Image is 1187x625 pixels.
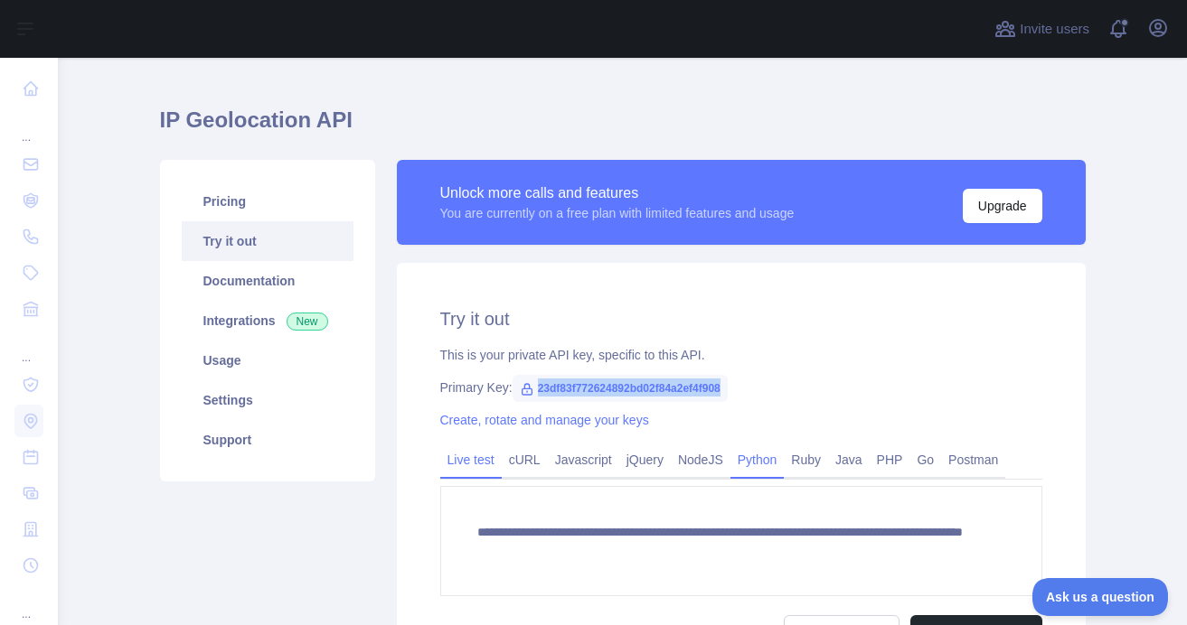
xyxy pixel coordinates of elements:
a: Usage [182,340,353,380]
span: New [287,312,328,331]
a: NodeJS [671,445,730,474]
h1: IP Geolocation API [160,106,1086,149]
a: Ruby [784,445,828,474]
div: This is your private API key, specific to this API. [440,346,1042,364]
a: Documentation [182,261,353,301]
a: Postman [941,445,1005,474]
iframe: Toggle Customer Support [1032,578,1169,616]
a: Settings [182,380,353,420]
button: Upgrade [963,189,1042,223]
div: ... [14,108,43,145]
a: Support [182,420,353,460]
div: Unlock more calls and features [440,182,795,204]
a: Java [828,445,870,474]
a: Try it out [182,221,353,261]
div: You are currently on a free plan with limited features and usage [440,204,795,222]
a: Python [730,445,785,474]
a: Create, rotate and manage your keys [440,413,649,427]
span: Invite users [1020,19,1089,40]
div: ... [14,329,43,365]
span: 23df83f772624892bd02f84a2ef4f908 [513,375,728,402]
button: Invite users [991,14,1093,43]
a: PHP [870,445,910,474]
a: cURL [502,445,548,474]
a: jQuery [619,445,671,474]
a: Go [909,445,941,474]
div: ... [14,585,43,621]
a: Javascript [548,445,619,474]
div: Primary Key: [440,378,1042,396]
a: Pricing [182,182,353,221]
a: Live test [440,445,502,474]
a: Integrations New [182,301,353,340]
h2: Try it out [440,306,1042,331]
